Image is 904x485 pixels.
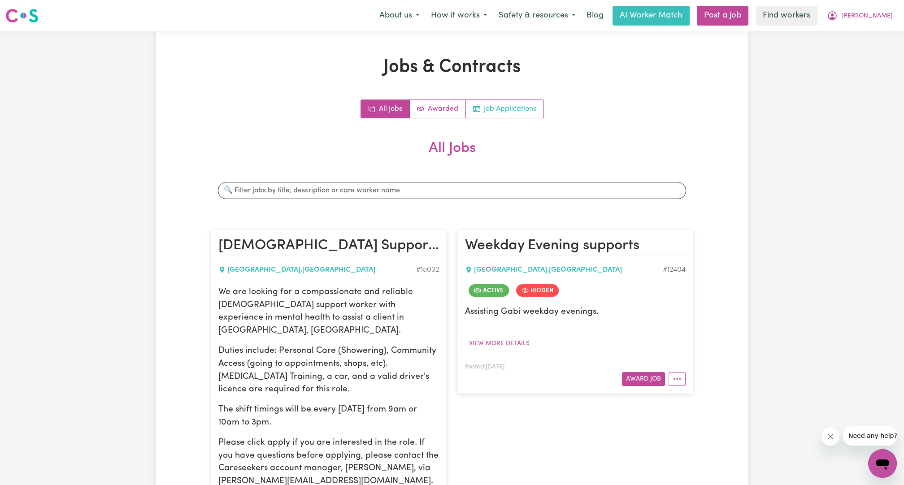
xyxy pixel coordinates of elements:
[622,372,665,386] button: Award Job
[493,6,581,25] button: Safety & resources
[425,6,493,25] button: How it works
[5,6,54,13] span: Need any help?
[465,237,686,255] h2: Weekday Evening supports
[843,426,897,446] iframe: Message from company
[821,428,839,446] iframe: Close message
[416,264,439,275] div: Job ID #15032
[466,100,543,118] a: Job applications
[211,140,693,171] h2: All Jobs
[581,6,609,26] a: Blog
[465,306,686,319] p: Assisting Gabi weekday evenings.
[211,56,693,78] h1: Jobs & Contracts
[663,264,686,275] div: Job ID #12404
[469,284,509,297] span: Job is active
[361,100,410,118] a: All jobs
[218,182,686,199] input: 🔍 Filter jobs by title, description or care worker name
[5,8,39,24] img: Careseekers logo
[465,364,504,370] span: Posted: [DATE]
[5,5,39,26] a: Careseekers logo
[697,6,748,26] a: Post a job
[218,286,439,338] p: We are looking for a compassionate and reliable [DEMOGRAPHIC_DATA] support worker with experience...
[756,6,817,26] a: Find workers
[465,337,534,351] button: View more details
[374,6,425,25] button: About us
[218,237,439,255] h2: Female Support Worker with Mental Health Experience Needed in Bellevue Hill, NSW
[516,284,559,297] span: Job is hidden
[218,345,439,396] p: Duties include: Personal Care (Showering), Community Access (going to appointments, shops, etc). ...
[841,11,893,21] span: [PERSON_NAME]
[410,100,466,118] a: Active jobs
[218,264,416,275] div: [GEOGRAPHIC_DATA] , [GEOGRAPHIC_DATA]
[218,403,439,429] p: The shift timings will be every [DATE] from 9am or 10am to 3pm.
[613,6,690,26] a: AI Worker Match
[821,6,899,25] button: My Account
[465,264,663,275] div: [GEOGRAPHIC_DATA] , [GEOGRAPHIC_DATA]
[669,372,686,386] button: More options
[868,449,897,478] iframe: Button to launch messaging window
